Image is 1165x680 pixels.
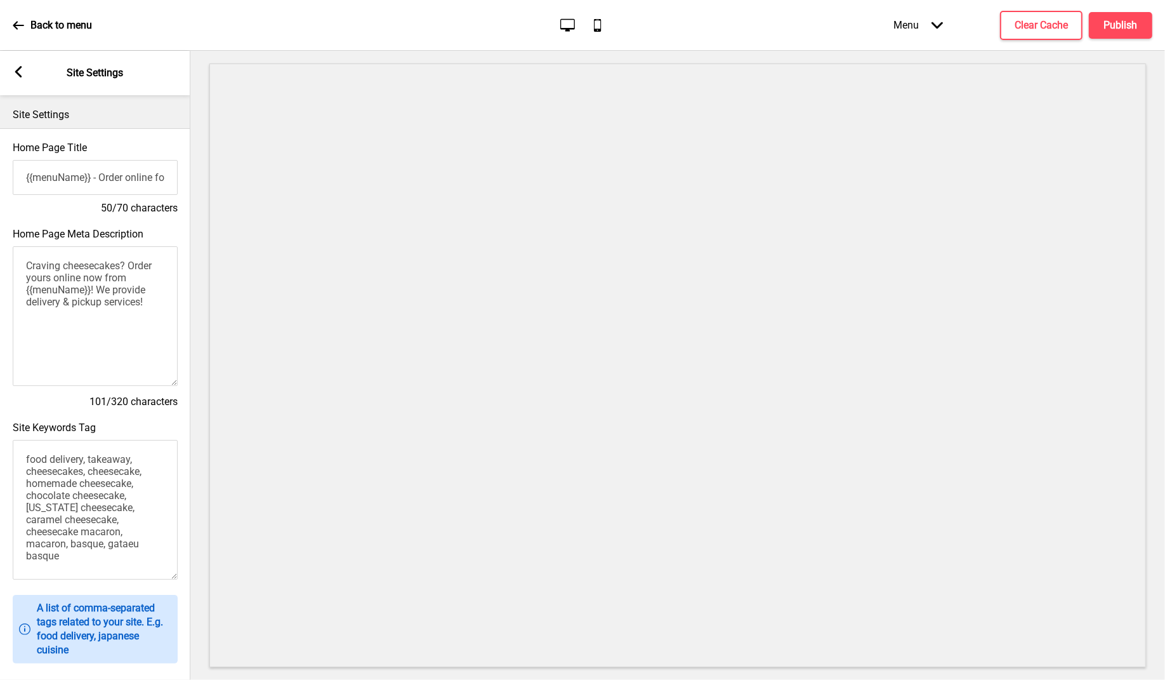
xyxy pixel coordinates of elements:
h4: 101/320 characters [13,395,178,409]
h4: 50/70 characters [13,201,178,215]
p: A list of comma-separated tags related to your site. E.g. food delivery, japanese cuisine [37,601,171,657]
div: Menu [881,6,956,44]
a: Back to menu [13,8,92,43]
p: Site Settings [67,66,124,80]
button: Clear Cache [1000,11,1083,40]
h4: Clear Cache [1015,18,1068,32]
p: Back to menu [30,18,92,32]
textarea: Craving cheesecakes? Order yours online now from {{menuName}}! We provide delivery & pickup servi... [13,246,178,386]
h4: Publish [1104,18,1138,32]
label: Home Page Meta Description [13,228,143,240]
label: Site Keywords Tag [13,422,96,434]
label: Home Page Title [13,142,87,154]
p: Site Settings [13,108,178,122]
button: Publish [1089,12,1152,39]
textarea: food delivery, takeaway, cheesecakes, cheesecake, homemade cheesecake, chocolate cheesecake, [US_... [13,440,178,580]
